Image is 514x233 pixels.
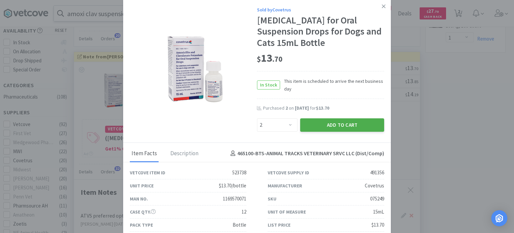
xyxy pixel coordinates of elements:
[370,169,384,177] div: 491356
[295,105,309,111] span: [DATE]
[257,51,282,65] span: 13
[242,208,246,216] div: 12
[257,6,384,13] div: Sold by Covetrus
[159,27,229,111] img: 39d4fc46d67c416e8090101133f4a1d0_491356.png
[370,195,384,203] div: 075249
[130,221,153,229] div: Pack Type
[130,182,154,189] div: Unit Price
[223,195,246,203] div: 1169570071
[130,208,156,216] div: Case Qty.
[257,54,261,64] span: $
[257,15,384,49] div: [MEDICAL_DATA] for Oral Suspension Drops for Dogs and Cats 15mL Bottle
[491,210,507,226] div: Open Intercom Messenger
[268,208,306,216] div: Unit of Measure
[233,221,246,229] div: Bottle
[268,182,302,189] div: Manufacturer
[268,169,309,176] div: Vetcove Supply ID
[365,182,384,190] div: Covetrus
[263,105,384,112] div: Purchased on for
[268,195,276,202] div: SKU
[169,145,200,162] div: Description
[280,77,384,93] span: This item is scheduled to arrive the next business day
[371,221,384,229] div: $13.70
[228,149,384,158] h4: 465100-BTS - ANIMAL TRACKS VETERINARY SRVC LLC (Dist/Comp)
[219,182,246,190] div: $13.70/bottle
[268,221,290,229] div: List Price
[130,195,148,202] div: Man No.
[232,169,246,177] div: 523738
[300,118,384,132] button: Add to Cart
[373,208,384,216] div: 15mL
[130,145,159,162] div: Item Facts
[130,169,165,176] div: Vetcove Item ID
[285,105,288,111] span: 2
[272,54,282,64] span: . 70
[257,81,280,89] span: In Stock
[316,105,329,111] span: $13.70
